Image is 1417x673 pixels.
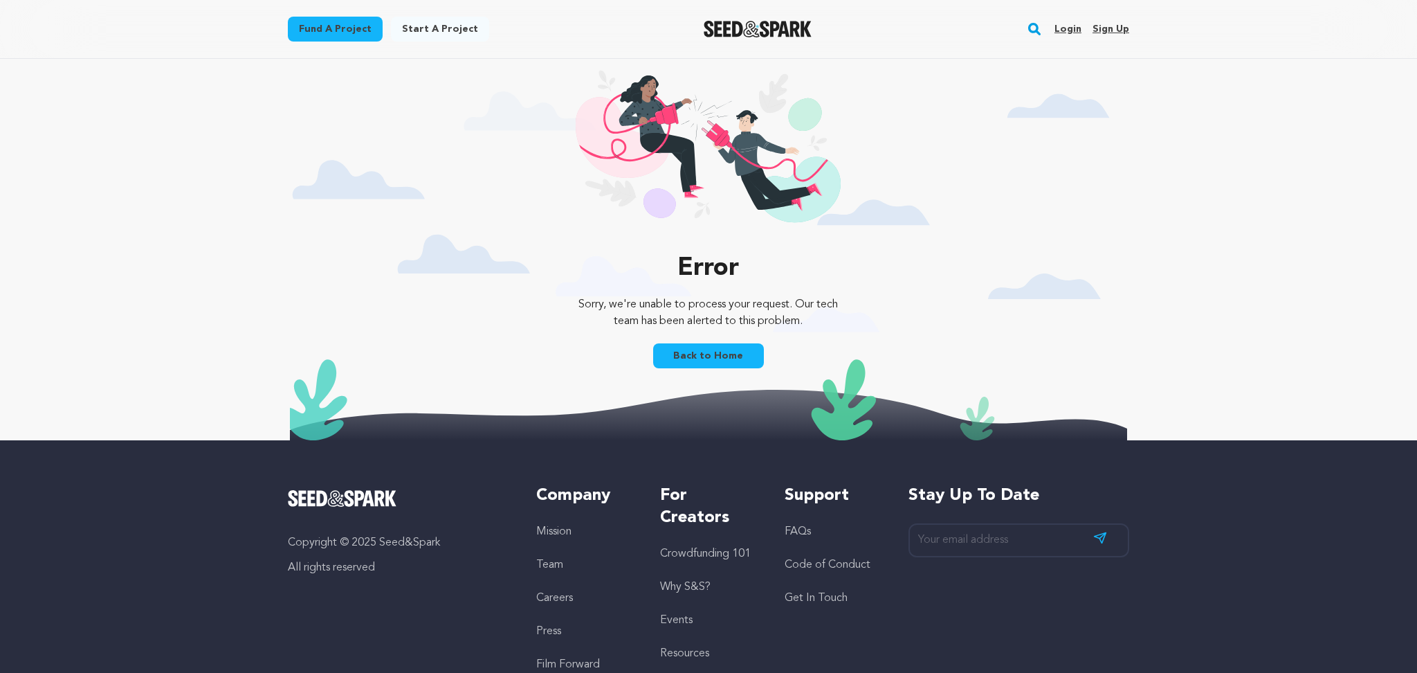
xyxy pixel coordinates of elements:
[785,485,881,507] h5: Support
[536,526,572,537] a: Mission
[536,626,561,637] a: Press
[536,485,632,507] h5: Company
[704,21,812,37] img: Seed&Spark Logo Dark Mode
[288,490,396,507] img: Seed&Spark Logo
[660,485,756,529] h5: For Creators
[1054,18,1081,40] a: Login
[288,17,383,42] a: Fund a project
[536,659,600,670] a: Film Forward
[288,559,509,576] p: All rights reserved
[391,17,489,42] a: Start a project
[785,559,870,571] a: Code of Conduct
[785,526,811,537] a: FAQs
[660,648,709,659] a: Resources
[1093,18,1129,40] a: Sign up
[660,615,693,626] a: Events
[536,559,563,571] a: Team
[908,523,1129,557] input: Your email address
[908,485,1129,507] h5: Stay up to date
[660,548,751,559] a: Crowdfunding 101
[785,593,848,604] a: Get In Touch
[568,296,848,330] p: Sorry, we're unable to process your request. Our tech team has been alerted to this problem.
[576,70,841,241] img: 404 illustration
[288,535,509,551] p: Copyright © 2025 Seed&Spark
[288,490,509,507] a: Seed&Spark Homepage
[536,593,573,604] a: Careers
[660,582,711,593] a: Why S&S?
[568,255,848,282] p: Error
[653,343,764,368] a: Back to Home
[704,21,812,37] a: Seed&Spark Homepage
